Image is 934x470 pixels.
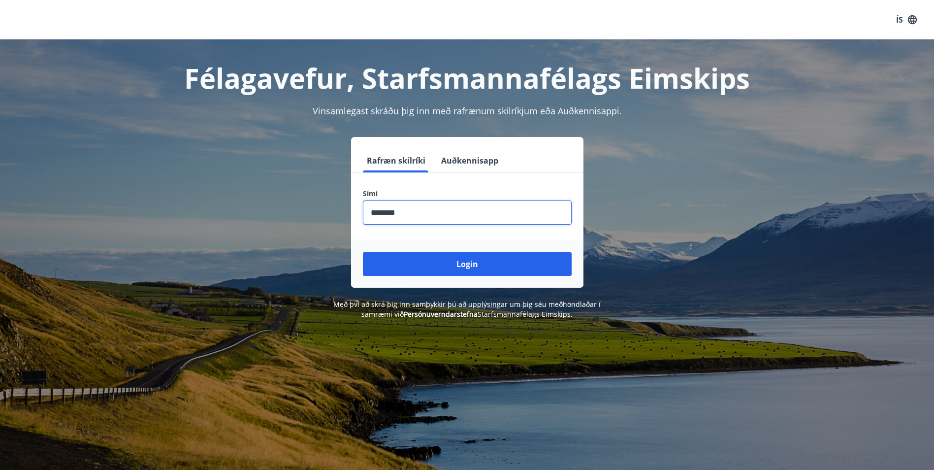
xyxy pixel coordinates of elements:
[363,189,572,199] label: Sími
[125,59,810,97] h1: Félagavefur, Starfsmannafélags Eimskips
[404,309,478,319] a: Persónuverndarstefna
[437,149,502,172] button: Auðkennisapp
[891,11,922,29] button: ÍS
[333,300,601,319] span: Með því að skrá þig inn samþykkir þú að upplýsingar um þig séu meðhöndlaðar í samræmi við Starfsm...
[363,252,572,276] button: Login
[363,149,429,172] button: Rafræn skilríki
[313,105,622,117] span: Vinsamlegast skráðu þig inn með rafrænum skilríkjum eða Auðkennisappi.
